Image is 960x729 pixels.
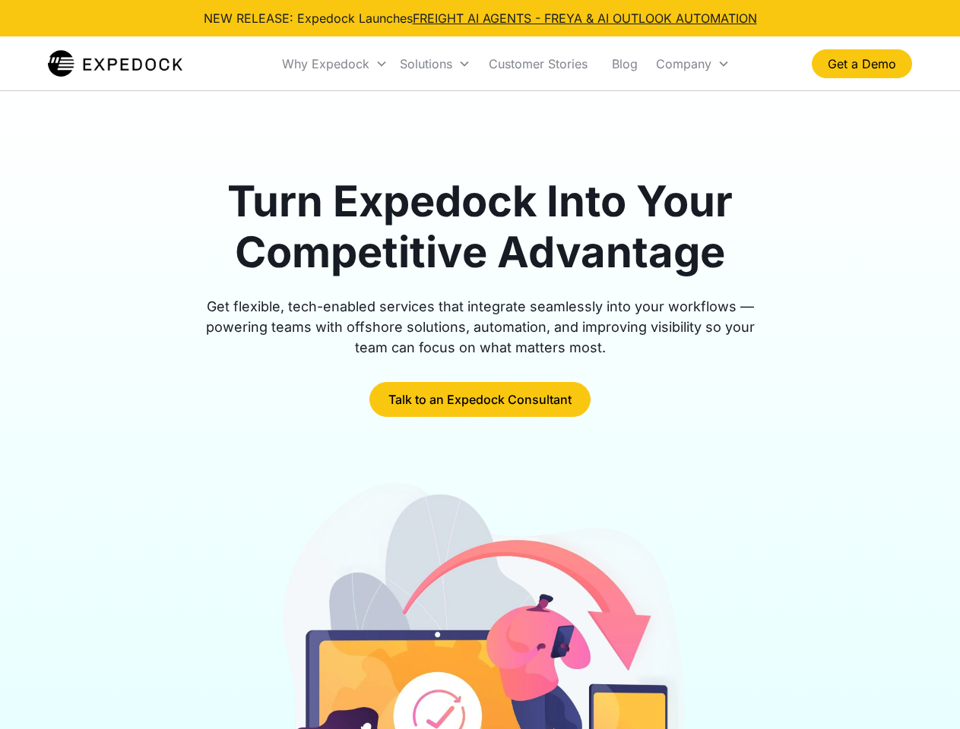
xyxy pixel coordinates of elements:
[413,11,757,26] a: FREIGHT AI AGENTS - FREYA & AI OUTLOOK AUTOMATION
[48,49,182,79] a: home
[48,49,182,79] img: Expedock Logo
[884,656,960,729] iframe: Chat Widget
[204,9,757,27] div: NEW RELEASE: Expedock Launches
[812,49,912,78] a: Get a Demo
[282,56,369,71] div: Why Expedock
[650,38,736,90] div: Company
[189,176,772,278] h1: Turn Expedock Into Your Competitive Advantage
[189,296,772,358] div: Get flexible, tech-enabled services that integrate seamlessly into your workflows — powering team...
[477,38,600,90] a: Customer Stories
[276,38,394,90] div: Why Expedock
[394,38,477,90] div: Solutions
[600,38,650,90] a: Blog
[656,56,711,71] div: Company
[369,382,591,417] a: Talk to an Expedock Consultant
[400,56,452,71] div: Solutions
